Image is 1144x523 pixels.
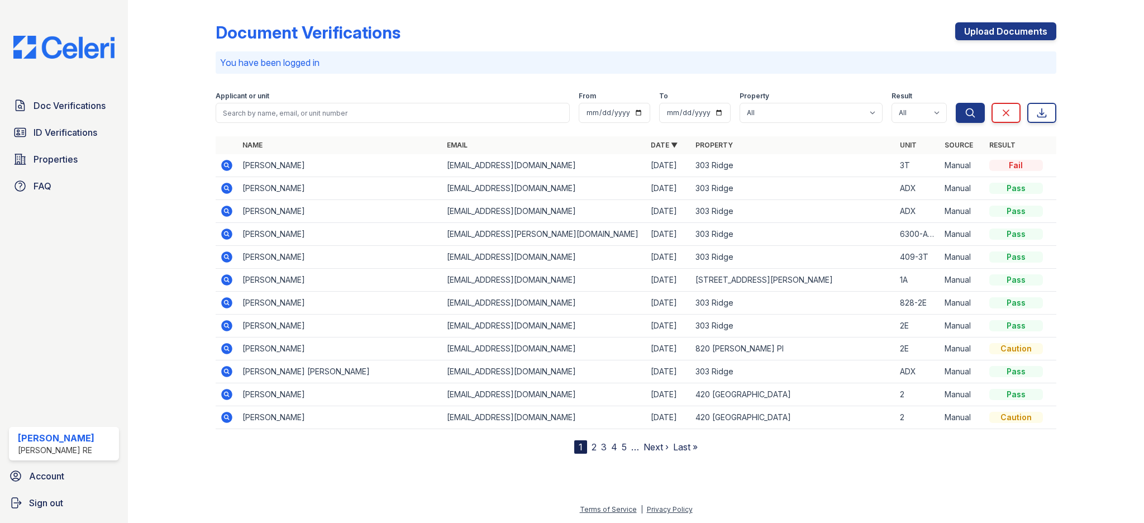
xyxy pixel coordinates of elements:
td: 409-3T [895,246,940,269]
a: 4 [611,441,617,453]
td: [DATE] [646,223,691,246]
a: 3 [601,441,607,453]
td: Manual [940,246,985,269]
td: 2 [895,406,940,429]
td: [PERSON_NAME] [238,406,442,429]
td: [DATE] [646,383,691,406]
td: 303 Ridge [691,315,895,337]
img: CE_Logo_Blue-a8612792a0a2168367f1c8372b55b34899dd931a85d93a1a3d3e32e68fde9ad4.png [4,36,123,59]
a: Upload Documents [955,22,1056,40]
td: 303 Ridge [691,223,895,246]
a: Next › [643,441,669,453]
td: Manual [940,315,985,337]
a: Doc Verifications [9,94,119,117]
td: Manual [940,383,985,406]
td: [EMAIL_ADDRESS][DOMAIN_NAME] [442,315,646,337]
td: Manual [940,154,985,177]
td: 828-2E [895,292,940,315]
td: [PERSON_NAME] [238,337,442,360]
td: [EMAIL_ADDRESS][DOMAIN_NAME] [442,337,646,360]
td: [DATE] [646,177,691,200]
a: Account [4,465,123,487]
a: Date ▼ [651,141,678,149]
td: Manual [940,223,985,246]
td: 303 Ridge [691,246,895,269]
a: Sign out [4,492,123,514]
td: [EMAIL_ADDRESS][DOMAIN_NAME] [442,246,646,269]
td: [PERSON_NAME] [238,177,442,200]
td: 303 Ridge [691,200,895,223]
td: [DATE] [646,292,691,315]
span: Doc Verifications [34,99,106,112]
td: 820 [PERSON_NAME] Pl [691,337,895,360]
a: Result [989,141,1016,149]
label: To [659,92,668,101]
td: [DATE] [646,406,691,429]
td: Manual [940,360,985,383]
label: Applicant or unit [216,92,269,101]
div: Caution [989,343,1043,354]
td: [DATE] [646,315,691,337]
div: Pass [989,251,1043,263]
div: [PERSON_NAME] RE [18,445,94,456]
td: 303 Ridge [691,360,895,383]
div: Pass [989,183,1043,194]
div: Caution [989,412,1043,423]
a: ID Verifications [9,121,119,144]
td: 6300-ADX [895,223,940,246]
div: Pass [989,206,1043,217]
td: 2E [895,315,940,337]
td: [EMAIL_ADDRESS][DOMAIN_NAME] [442,406,646,429]
td: [EMAIL_ADDRESS][DOMAIN_NAME] [442,383,646,406]
span: Account [29,469,64,483]
td: [DATE] [646,246,691,269]
td: Manual [940,337,985,360]
td: [STREET_ADDRESS][PERSON_NAME] [691,269,895,292]
td: [PERSON_NAME] [238,246,442,269]
td: [DATE] [646,269,691,292]
td: 420 [GEOGRAPHIC_DATA] [691,406,895,429]
p: You have been logged in [220,56,1051,69]
td: [PERSON_NAME] [238,292,442,315]
td: [PERSON_NAME] [238,200,442,223]
td: Manual [940,292,985,315]
td: [EMAIL_ADDRESS][DOMAIN_NAME] [442,360,646,383]
td: [DATE] [646,200,691,223]
a: Email [447,141,468,149]
td: [PERSON_NAME] [238,223,442,246]
span: … [631,440,639,454]
a: Terms of Service [580,505,637,514]
td: [EMAIL_ADDRESS][DOMAIN_NAME] [442,292,646,315]
td: Manual [940,406,985,429]
label: Property [740,92,769,101]
td: [DATE] [646,337,691,360]
td: [EMAIL_ADDRESS][DOMAIN_NAME] [442,154,646,177]
td: 420 [GEOGRAPHIC_DATA] [691,383,895,406]
a: Unit [900,141,917,149]
span: Properties [34,153,78,166]
div: [PERSON_NAME] [18,431,94,445]
div: Pass [989,297,1043,308]
td: 303 Ridge [691,177,895,200]
a: Property [695,141,733,149]
td: 3T [895,154,940,177]
span: Sign out [29,496,63,510]
a: Properties [9,148,119,170]
td: Manual [940,269,985,292]
td: [EMAIL_ADDRESS][DOMAIN_NAME] [442,200,646,223]
td: Manual [940,177,985,200]
div: 1 [574,440,587,454]
span: ID Verifications [34,126,97,139]
td: 303 Ridge [691,154,895,177]
a: Privacy Policy [647,505,693,514]
td: [PERSON_NAME] [PERSON_NAME] [238,360,442,383]
span: FAQ [34,179,51,193]
td: ADX [895,177,940,200]
a: FAQ [9,175,119,197]
div: Document Verifications [216,22,401,42]
td: [PERSON_NAME] [238,269,442,292]
td: ADX [895,360,940,383]
a: Name [242,141,263,149]
label: Result [892,92,912,101]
